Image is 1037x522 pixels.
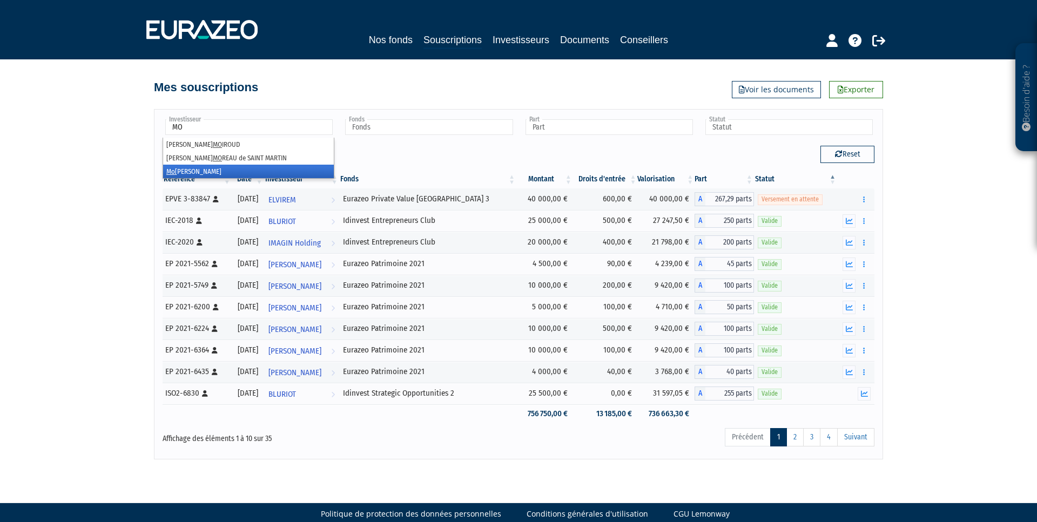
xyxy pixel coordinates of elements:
[165,280,228,291] div: EP 2021-5749
[264,170,339,188] th: Investisseur: activer pour trier la colonne par ordre croissant
[573,170,638,188] th: Droits d'entrée: activer pour trier la colonne par ordre croissant
[516,188,573,210] td: 40 000,00 €
[695,257,705,271] span: A
[637,170,695,188] th: Valorisation: activer pour trier la colonne par ordre croissant
[573,188,638,210] td: 600,00 €
[695,387,753,401] div: A - Idinvest Strategic Opportunities 2
[331,255,335,275] i: Voir l'investisseur
[268,298,321,318] span: [PERSON_NAME]
[695,279,753,293] div: A - Eurazeo Patrimoine 2021
[235,193,260,205] div: [DATE]
[573,318,638,340] td: 500,00 €
[820,146,874,163] button: Reset
[758,259,782,269] span: Valide
[213,154,222,162] em: MO
[235,215,260,226] div: [DATE]
[674,509,730,519] a: CGU Lemonway
[264,296,339,318] a: [PERSON_NAME]
[235,366,260,377] div: [DATE]
[695,214,705,228] span: A
[202,390,208,397] i: [Français] Personne physique
[829,81,883,98] a: Exporter
[165,388,228,399] div: ISO2-6830
[165,344,228,356] div: EP 2021-6364
[637,275,695,296] td: 9 420,00 €
[527,509,648,519] a: Conditions générales d'utilisation
[343,215,513,226] div: Idinvest Entrepreneurs Club
[695,300,705,314] span: A
[695,365,753,379] div: A - Eurazeo Patrimoine 2021
[620,32,668,48] a: Conseillers
[705,343,753,357] span: 100 parts
[695,300,753,314] div: A - Eurazeo Patrimoine 2021
[268,363,321,383] span: [PERSON_NAME]
[163,427,450,444] div: Affichage des éléments 1 à 10 sur 35
[264,188,339,210] a: ELVIREM
[695,322,753,336] div: A - Eurazeo Patrimoine 2021
[165,323,228,334] div: EP 2021-6224
[369,32,413,48] a: Nos fonds
[212,326,218,332] i: [Français] Personne physique
[165,236,228,248] div: IEC-2020
[758,367,782,377] span: Valide
[695,235,753,249] div: A - Idinvest Entrepreneurs Club
[516,296,573,318] td: 5 000,00 €
[695,192,753,206] div: A - Eurazeo Private Value Europe 3
[213,140,222,148] em: MO
[235,280,260,291] div: [DATE]
[264,361,339,383] a: [PERSON_NAME]
[235,236,260,248] div: [DATE]
[758,281,782,291] span: Valide
[837,428,874,446] a: Suivant
[637,296,695,318] td: 4 710,00 €
[516,170,573,188] th: Montant: activer pour trier la colonne par ordre croissant
[705,214,753,228] span: 250 parts
[343,388,513,399] div: Idinvest Strategic Opportunities 2
[268,233,321,253] span: IMAGIN Holding
[637,383,695,404] td: 31 597,05 €
[331,212,335,232] i: Voir l'investisseur
[758,345,782,356] span: Valide
[154,81,258,94] h4: Mes souscriptions
[573,383,638,404] td: 0,00 €
[163,151,334,165] li: [PERSON_NAME] REAU de SAINT MARTIN
[705,279,753,293] span: 100 parts
[212,261,218,267] i: [Français] Personne physique
[637,232,695,253] td: 21 798,00 €
[758,194,823,205] span: Versement en attente
[196,218,202,224] i: [Français] Personne physique
[705,365,753,379] span: 40 parts
[264,275,339,296] a: [PERSON_NAME]
[516,383,573,404] td: 25 500,00 €
[343,344,513,356] div: Eurazeo Patrimoine 2021
[803,428,820,446] a: 3
[695,343,705,357] span: A
[1020,49,1033,146] p: Besoin d'aide ?
[268,276,321,296] span: [PERSON_NAME]
[758,216,782,226] span: Valide
[637,210,695,232] td: 27 247,50 €
[516,361,573,383] td: 4 000,00 €
[146,20,258,39] img: 1732889491-logotype_eurazeo_blanc_rvb.png
[235,344,260,356] div: [DATE]
[758,389,782,399] span: Valide
[493,32,549,48] a: Investisseurs
[573,404,638,423] td: 13 185,00 €
[516,340,573,361] td: 10 000,00 €
[573,296,638,318] td: 100,00 €
[264,232,339,253] a: IMAGIN Holding
[212,369,218,375] i: [Français] Personne physique
[560,32,609,48] a: Documents
[165,366,228,377] div: EP 2021-6435
[268,341,321,361] span: [PERSON_NAME]
[331,276,335,296] i: Voir l'investisseur
[705,192,753,206] span: 267,29 parts
[339,170,516,188] th: Fonds: activer pour trier la colonne par ordre croissant
[163,165,334,178] li: [PERSON_NAME]
[235,301,260,313] div: [DATE]
[331,298,335,318] i: Voir l'investisseur
[197,239,203,246] i: [Français] Personne physique
[331,363,335,383] i: Voir l'investisseur
[516,275,573,296] td: 10 000,00 €
[165,193,228,205] div: EPVE 3-83847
